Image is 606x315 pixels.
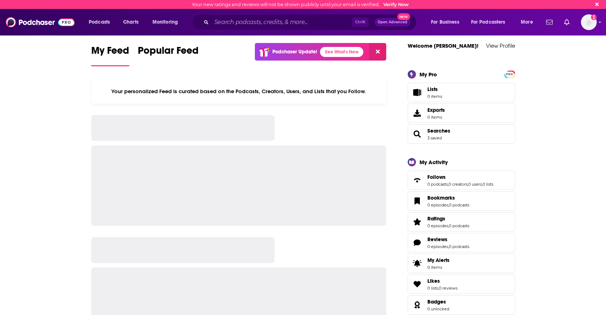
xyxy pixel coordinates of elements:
span: Charts [123,17,139,27]
a: Badges [410,300,425,310]
div: My Pro [420,71,437,78]
span: Podcasts [89,17,110,27]
span: Badges [427,299,446,305]
a: 3 saved [427,135,442,140]
a: 0 podcasts [449,223,469,228]
a: Ratings [427,215,469,222]
span: Logged in as workman-publicity [581,14,597,30]
a: 0 podcasts [427,182,448,187]
a: My Alerts [408,254,515,273]
span: Exports [410,108,425,118]
a: See What's New [320,47,363,57]
span: More [521,17,533,27]
a: Likes [410,279,425,289]
a: Ratings [410,217,425,227]
div: Search podcasts, credits, & more... [199,14,423,30]
div: Your new ratings and reviews will not be shown publicly until your email is verified. [192,2,409,7]
a: 0 lists [483,182,493,187]
span: Popular Feed [138,44,199,61]
span: Ratings [408,212,515,232]
a: 0 lists [427,286,438,291]
a: Charts [118,16,143,28]
span: New [397,13,410,20]
a: 0 unlocked [427,306,449,311]
a: My Feed [91,44,129,66]
span: Lists [410,87,425,97]
span: , [448,202,449,207]
span: Follows [408,171,515,190]
span: PRO [505,72,514,77]
span: Reviews [408,233,515,252]
span: Reviews [427,236,447,243]
div: Your personalized Feed is curated based on the Podcasts, Creators, Users, and Lists that you Follow. [91,79,387,104]
span: Lists [427,86,442,92]
img: Podchaser - Follow, Share and Rate Podcasts [6,15,74,29]
a: Follows [427,174,493,180]
span: 0 items [427,265,450,270]
a: Likes [427,278,457,284]
span: My Feed [91,44,129,61]
span: My Alerts [427,257,450,263]
span: For Podcasters [471,17,505,27]
span: Exports [427,107,445,113]
span: Lists [427,86,438,92]
div: My Activity [420,159,448,166]
span: Likes [408,275,515,294]
span: , [438,286,439,291]
button: Open AdvancedNew [374,18,411,27]
a: Reviews [410,238,425,248]
a: Searches [410,129,425,139]
a: Show notifications dropdown [561,16,572,28]
a: 0 podcasts [449,244,469,249]
span: Bookmarks [427,195,455,201]
span: Likes [427,278,440,284]
span: , [448,244,449,249]
a: Searches [427,128,450,134]
span: Open Advanced [378,20,407,24]
span: Monitoring [152,17,178,27]
a: Reviews [427,236,469,243]
button: open menu [466,16,516,28]
a: Bookmarks [427,195,469,201]
span: Ratings [427,215,445,222]
a: Verify Now [383,2,409,7]
button: Show profile menu [581,14,597,30]
a: Exports [408,104,515,123]
a: 0 reviews [439,286,457,291]
a: Welcome [PERSON_NAME]! [408,42,479,49]
a: Popular Feed [138,44,199,66]
a: 0 episodes [427,202,448,207]
a: 0 creators [449,182,467,187]
span: Ctrl K [352,18,369,27]
a: 0 users [468,182,482,187]
a: Bookmarks [410,196,425,206]
a: View Profile [486,42,515,49]
a: 0 episodes [427,223,448,228]
span: For Business [431,17,459,27]
span: 0 items [427,115,445,120]
input: Search podcasts, credits, & more... [212,16,352,28]
a: Lists [408,83,515,102]
a: 0 podcasts [449,202,469,207]
span: Searches [408,124,515,144]
button: open menu [516,16,542,28]
span: Bookmarks [408,191,515,211]
button: open menu [84,16,119,28]
a: Show notifications dropdown [543,16,556,28]
button: open menu [147,16,187,28]
span: 0 items [427,94,442,99]
span: Follows [427,174,446,180]
button: open menu [426,16,468,28]
span: Badges [408,295,515,315]
a: Follows [410,175,425,185]
span: , [448,223,449,228]
svg: Email not verified [591,14,597,20]
a: PRO [505,71,514,76]
img: User Profile [581,14,597,30]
